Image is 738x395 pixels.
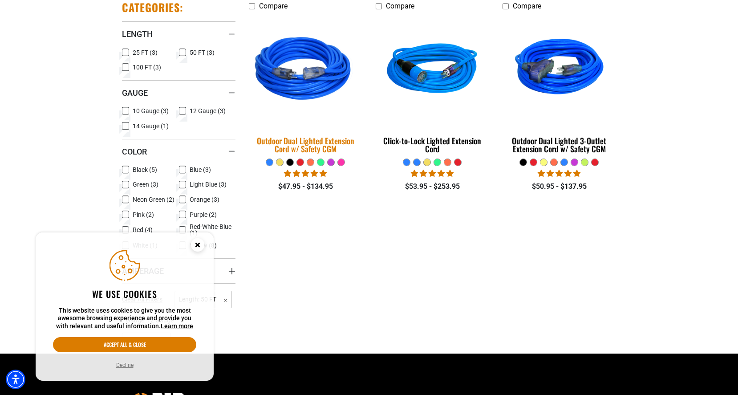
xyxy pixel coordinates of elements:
[133,49,158,56] span: 25 FT (3)
[190,212,217,218] span: Purple (2)
[386,2,414,10] span: Compare
[284,169,327,178] span: 4.81 stars
[122,80,235,105] summary: Gauge
[190,196,219,203] span: Orange (3)
[503,137,616,153] div: Outdoor Dual Lighted 3-Outlet Extension Cord w/ Safety CGM
[249,181,362,192] div: $47.95 - $134.95
[133,123,169,129] span: 14 Gauge (1)
[190,108,226,114] span: 12 Gauge (3)
[259,2,288,10] span: Compare
[538,169,580,178] span: 4.80 stars
[122,88,148,98] span: Gauge
[243,13,368,127] img: Blue
[503,15,616,158] a: blue Outdoor Dual Lighted 3-Outlet Extension Cord w/ Safety CGM
[376,137,489,153] div: Click-to-Lock Lighted Extension Cord
[53,307,196,330] p: This website uses cookies to give you the most awesome browsing experience and provide you with r...
[503,19,615,122] img: blue
[133,181,158,187] span: Green (3)
[114,361,136,370] button: Decline
[182,232,214,260] button: Close this option
[133,167,157,173] span: Black (5)
[411,169,454,178] span: 4.87 stars
[513,2,541,10] span: Compare
[190,181,227,187] span: Light Blue (3)
[133,108,169,114] span: 10 Gauge (3)
[122,21,235,46] summary: Length
[190,49,215,56] span: 50 FT (3)
[133,64,161,70] span: 100 FT (3)
[122,0,183,14] h2: Categories:
[36,232,214,381] aside: Cookie Consent
[6,370,25,389] div: Accessibility Menu
[190,224,232,236] span: Red-White-Blue (1)
[122,147,147,157] span: Color
[503,181,616,192] div: $50.95 - $137.95
[376,15,489,158] a: blue Click-to-Lock Lighted Extension Cord
[53,288,196,300] h2: We use cookies
[133,196,174,203] span: Neon Green (2)
[190,167,211,173] span: Blue (3)
[161,322,193,330] a: This website uses cookies to give you the most awesome browsing experience and provide you with r...
[133,227,153,233] span: Red (4)
[133,212,154,218] span: Pink (2)
[376,19,488,122] img: blue
[376,181,489,192] div: $53.95 - $253.95
[122,139,235,164] summary: Color
[249,15,362,158] a: Blue Outdoor Dual Lighted Extension Cord w/ Safety CGM
[53,337,196,352] button: Accept all & close
[249,137,362,153] div: Outdoor Dual Lighted Extension Cord w/ Safety CGM
[122,29,153,39] span: Length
